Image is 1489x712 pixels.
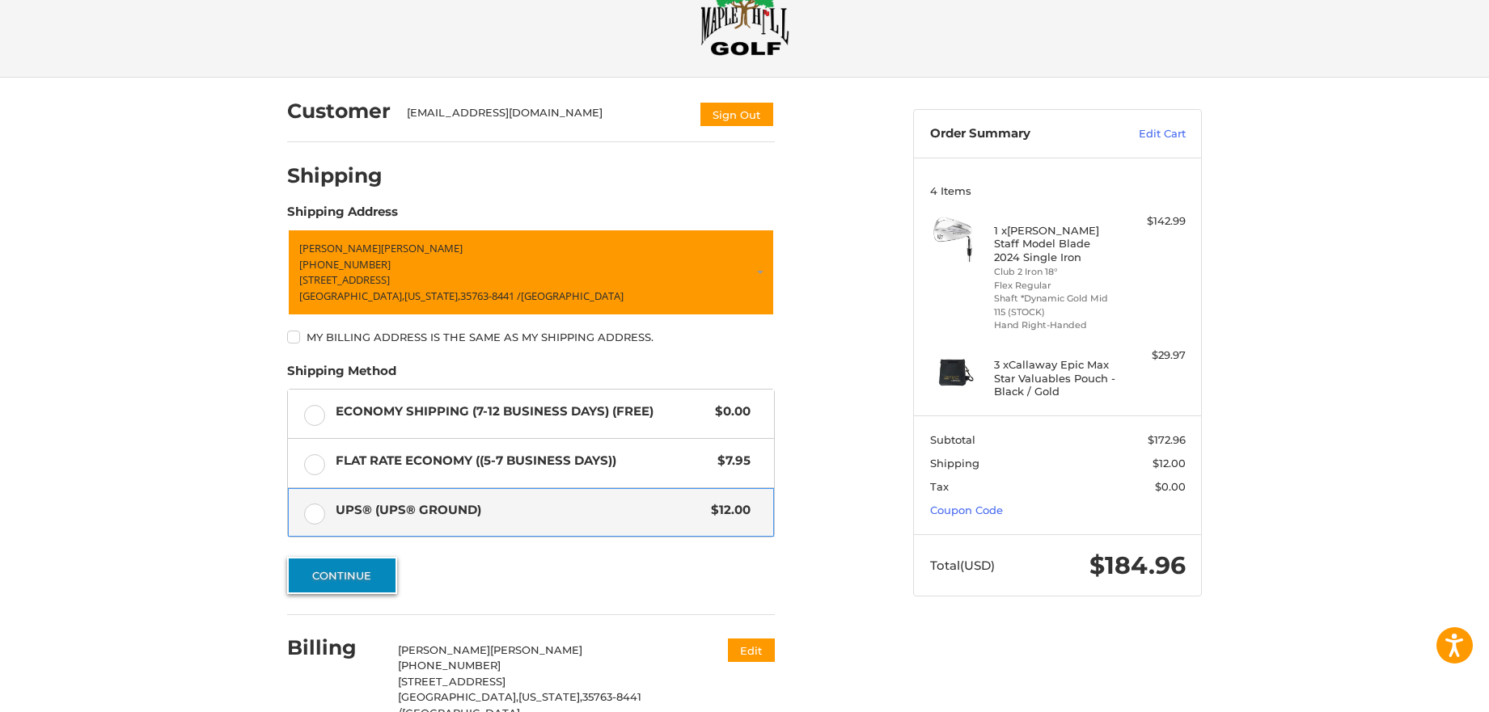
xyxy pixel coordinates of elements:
[287,362,396,388] legend: Shipping Method
[930,558,995,573] span: Total (USD)
[287,99,391,124] h2: Customer
[398,690,518,703] span: [GEOGRAPHIC_DATA],
[709,452,751,470] span: $7.95
[299,241,381,255] span: [PERSON_NAME]
[1155,480,1186,493] span: $0.00
[930,433,975,446] span: Subtotal
[490,643,582,656] span: [PERSON_NAME]
[460,289,521,303] span: 35763-8441 /
[287,557,397,594] button: Continue
[930,184,1186,197] h3: 4 Items
[299,289,404,303] span: [GEOGRAPHIC_DATA],
[707,402,751,421] span: $0.00
[521,289,624,303] span: [GEOGRAPHIC_DATA]
[930,480,949,493] span: Tax
[287,203,398,229] legend: Shipping Address
[287,635,382,660] h2: Billing
[699,101,775,128] button: Sign Out
[994,292,1118,318] li: Shaft *Dynamic Gold Mid 115 (STOCK)
[518,690,582,703] span: [US_STATE],
[407,105,683,128] div: [EMAIL_ADDRESS][DOMAIN_NAME]
[398,675,505,688] span: [STREET_ADDRESS]
[930,126,1104,142] h3: Order Summary
[299,257,391,272] span: [PHONE_NUMBER]
[994,358,1118,398] h4: 3 x Callaway Epic Max Star Valuables Pouch - Black / Gold
[994,265,1118,279] li: Club 2 Iron 18°
[1104,126,1186,142] a: Edit Cart
[1122,348,1186,364] div: $29.97
[404,289,460,303] span: [US_STATE],
[930,503,1003,516] a: Coupon Code
[336,501,704,520] span: UPS® (UPS® Ground)
[994,279,1118,293] li: Flex Regular
[994,318,1118,332] li: Hand Right-Handed
[994,224,1118,263] h4: 1 x [PERSON_NAME] Staff Model Blade 2024 Single Iron
[299,272,390,287] span: [STREET_ADDRESS]
[1153,457,1186,470] span: $12.00
[287,229,775,316] a: Enter or select a different address
[1122,213,1186,230] div: $142.99
[398,643,490,656] span: [PERSON_NAME]
[336,402,708,421] span: Economy Shipping (7-12 Business Days) (Free)
[930,457,979,470] span: Shipping
[703,501,751,520] span: $12.00
[398,659,501,672] span: [PHONE_NUMBER]
[728,638,775,662] button: Edit
[381,241,463,255] span: [PERSON_NAME]
[1089,550,1186,580] span: $184.96
[287,163,383,188] h2: Shipping
[1148,433,1186,446] span: $172.96
[287,331,775,343] label: My billing address is the same as my shipping address.
[336,452,710,470] span: Flat Rate Economy ((5-7 Business Days))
